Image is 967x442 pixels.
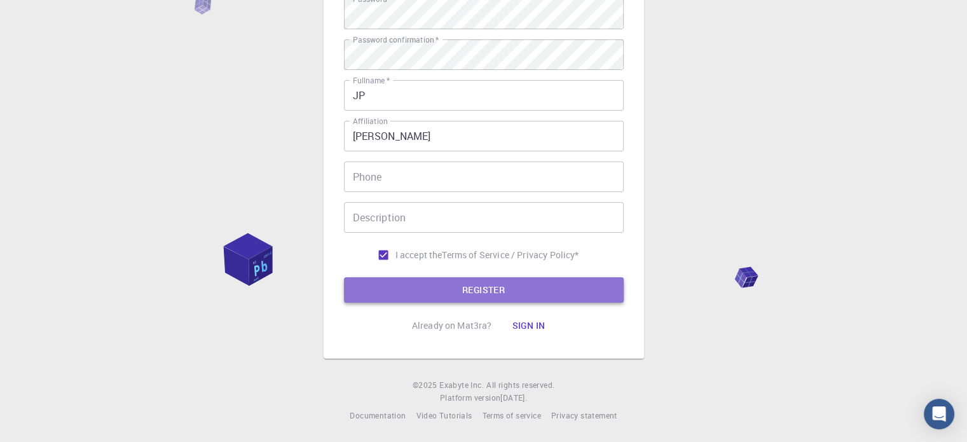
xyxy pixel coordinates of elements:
[500,392,527,403] span: [DATE] .
[502,313,555,338] button: Sign in
[353,75,390,86] label: Fullname
[416,410,472,420] span: Video Tutorials
[350,410,406,422] a: Documentation
[442,249,579,261] p: Terms of Service / Privacy Policy *
[924,399,954,429] div: Open Intercom Messenger
[486,379,554,392] span: All rights reserved.
[551,410,617,422] a: Privacy statement
[500,392,527,404] a: [DATE].
[412,319,492,332] p: Already on Mat3ra?
[344,277,624,303] button: REGISTER
[482,410,540,420] span: Terms of service
[482,410,540,422] a: Terms of service
[439,380,484,390] span: Exabyte Inc.
[353,116,387,127] label: Affiliation
[551,410,617,420] span: Privacy statement
[442,249,579,261] a: Terms of Service / Privacy Policy*
[353,34,439,45] label: Password confirmation
[440,392,500,404] span: Platform version
[416,410,472,422] a: Video Tutorials
[350,410,406,420] span: Documentation
[439,379,484,392] a: Exabyte Inc.
[413,379,439,392] span: © 2025
[395,249,442,261] span: I accept the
